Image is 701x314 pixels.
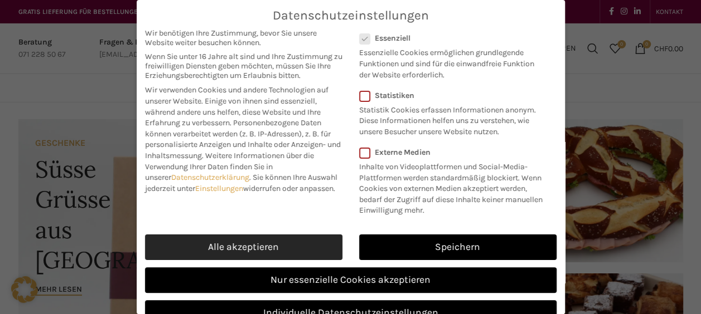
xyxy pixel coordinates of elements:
[145,85,328,127] span: Wir verwenden Cookies und andere Technologien auf unserer Website. Einige von ihnen sind essenzie...
[359,43,542,80] p: Essenzielle Cookies ermöglichen grundlegende Funktionen und sind für die einwandfreie Funktion de...
[359,91,542,100] label: Statistiken
[145,267,557,293] a: Nur essenzielle Cookies akzeptieren
[359,148,549,157] label: Externe Medien
[359,234,557,260] a: Speichern
[359,33,542,43] label: Essenziell
[145,234,342,260] a: Alle akzeptieren
[145,28,342,47] span: Wir benötigen Ihre Zustimmung, bevor Sie unsere Website weiter besuchen können.
[195,184,243,193] a: Einstellungen
[145,118,341,160] span: Personenbezogene Daten können verarbeitet werden (z. B. IP-Adressen), z. B. für personalisierte A...
[145,52,342,80] span: Wenn Sie unter 16 Jahre alt sind und Ihre Zustimmung zu freiwilligen Diensten geben möchten, müss...
[145,151,314,182] span: Weitere Informationen über die Verwendung Ihrer Daten finden Sie in unserer .
[359,157,549,216] p: Inhalte von Videoplattformen und Social-Media-Plattformen werden standardmäßig blockiert. Wenn Co...
[273,8,429,23] span: Datenschutzeinstellungen
[145,173,337,193] span: Sie können Ihre Auswahl jederzeit unter widerrufen oder anpassen.
[359,100,542,138] p: Statistik Cookies erfassen Informationen anonym. Diese Informationen helfen uns zu verstehen, wie...
[171,173,249,182] a: Datenschutzerklärung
